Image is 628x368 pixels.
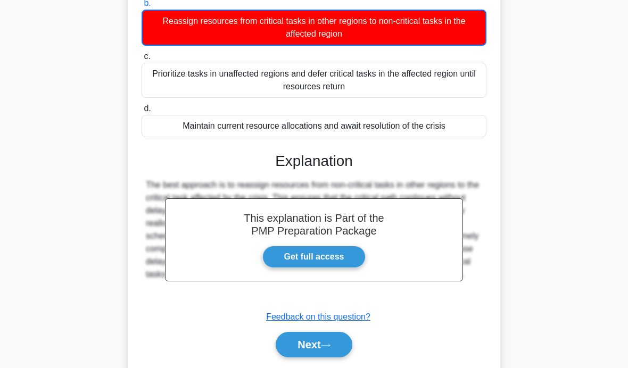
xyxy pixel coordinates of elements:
[146,179,482,281] div: The best approach is to reassign resources from non-critical tasks in other regions to the critic...
[266,312,370,321] a: Feedback on this question?
[142,10,486,46] div: Reassign resources from critical tasks in other regions to non-critical tasks in the affected region
[262,246,366,268] a: Get full access
[144,52,150,61] span: c.
[142,63,486,98] div: Prioritize tasks in unaffected regions and defer critical tasks in the affected region until reso...
[142,115,486,137] div: Maintain current resource allocations and await resolution of the crisis
[148,152,480,170] h3: Explanation
[144,104,151,113] span: d.
[276,332,352,357] button: Next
